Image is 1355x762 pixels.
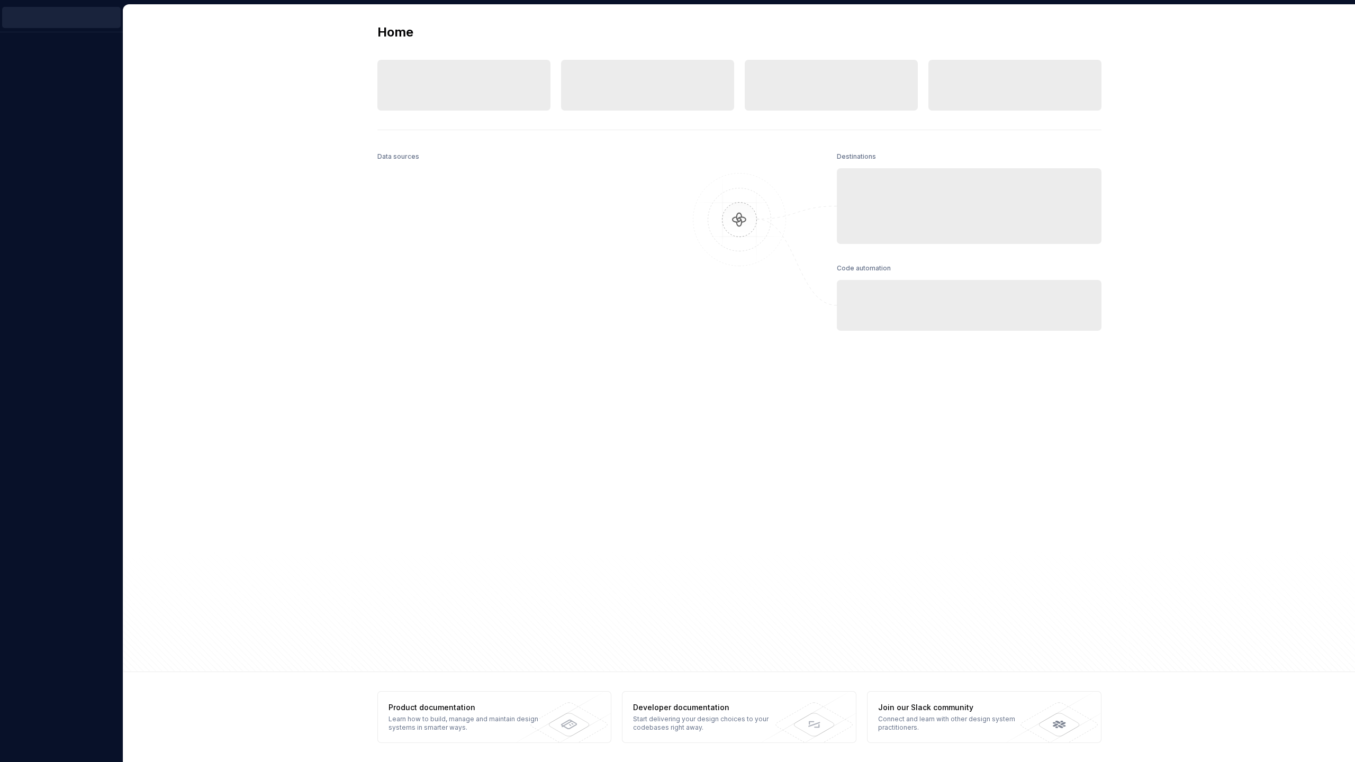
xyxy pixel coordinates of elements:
div: Destinations [837,149,876,164]
a: Join our Slack communityConnect and learn with other design system practitioners. [867,691,1101,743]
div: Connect and learn with other design system practitioners. [878,715,1032,732]
div: Learn how to build, manage and maintain design systems in smarter ways. [389,715,543,732]
div: Start delivering your design choices to your codebases right away. [633,715,787,732]
h2: Home [377,24,413,41]
div: Data sources [377,149,419,164]
div: Join our Slack community [878,702,1032,713]
div: Product documentation [389,702,543,713]
div: Code automation [837,261,891,276]
div: Developer documentation [633,702,787,713]
a: Developer documentationStart delivering your design choices to your codebases right away. [622,691,856,743]
a: Product documentationLearn how to build, manage and maintain design systems in smarter ways. [377,691,612,743]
